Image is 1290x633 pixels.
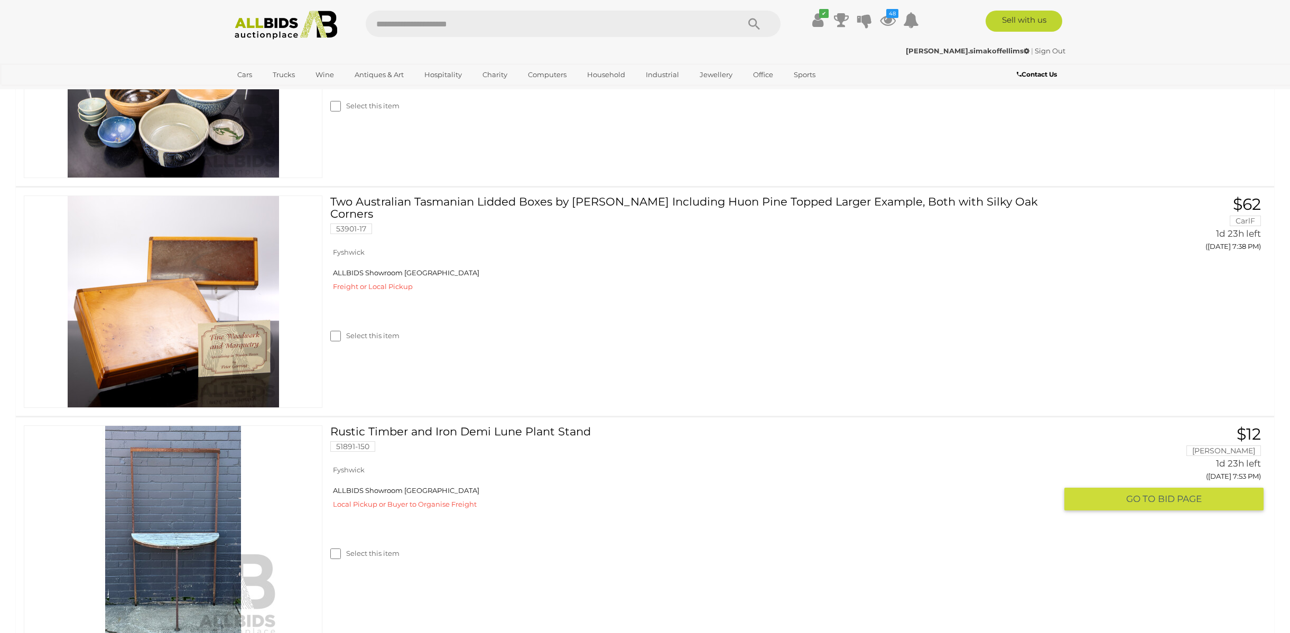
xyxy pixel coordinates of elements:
a: [GEOGRAPHIC_DATA] [230,83,319,101]
span: GO TO [1126,493,1158,505]
span: $12 [1237,424,1261,444]
a: 48 [880,11,896,30]
a: Two Australian Tasmanian Lidded Boxes by [PERSON_NAME] Including Huon Pine Topped Larger Example,... [338,196,1056,242]
span: BID PAGE [1158,493,1202,505]
a: Computers [521,66,573,83]
i: ✔ [819,9,829,18]
a: Sign Out [1035,46,1065,55]
button: Search [728,11,781,37]
span: | [1031,46,1033,55]
a: Wine [309,66,341,83]
label: Select this item [330,548,400,558]
a: Hospitality [417,66,469,83]
a: Jewellery [693,66,739,83]
a: Contact Us [1017,69,1060,80]
a: Cars [230,66,259,83]
a: ✔ [810,11,826,30]
a: Industrial [639,66,686,83]
i: 48 [886,9,898,18]
a: $12 [PERSON_NAME] 1d 23h left ([DATE] 7:53 PM) GO TOBID PAGE [1072,425,1264,511]
a: Sell with us [986,11,1062,32]
a: $62 CarlF 1d 23h left ([DATE] 7:38 PM) [1072,196,1264,257]
a: Office [746,66,780,83]
a: Household [580,66,632,83]
div: Freight or Local Pickup [330,280,1056,293]
label: Select this item [330,101,400,111]
a: Trucks [266,66,302,83]
label: Select this item [330,331,400,341]
img: 53901-17a.jpg [68,196,279,407]
img: Allbids.com.au [229,11,344,40]
a: Rustic Timber and Iron Demi Lune Plant Stand 51891-150 [338,425,1056,460]
button: GO TOBID PAGE [1064,488,1264,510]
b: Contact Us [1017,70,1057,78]
a: Antiques & Art [348,66,411,83]
a: Sports [787,66,822,83]
a: [PERSON_NAME].simakoffellims [906,46,1031,55]
a: Charity [476,66,514,83]
span: $62 [1233,194,1261,214]
strong: [PERSON_NAME].simakoffellims [906,46,1029,55]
